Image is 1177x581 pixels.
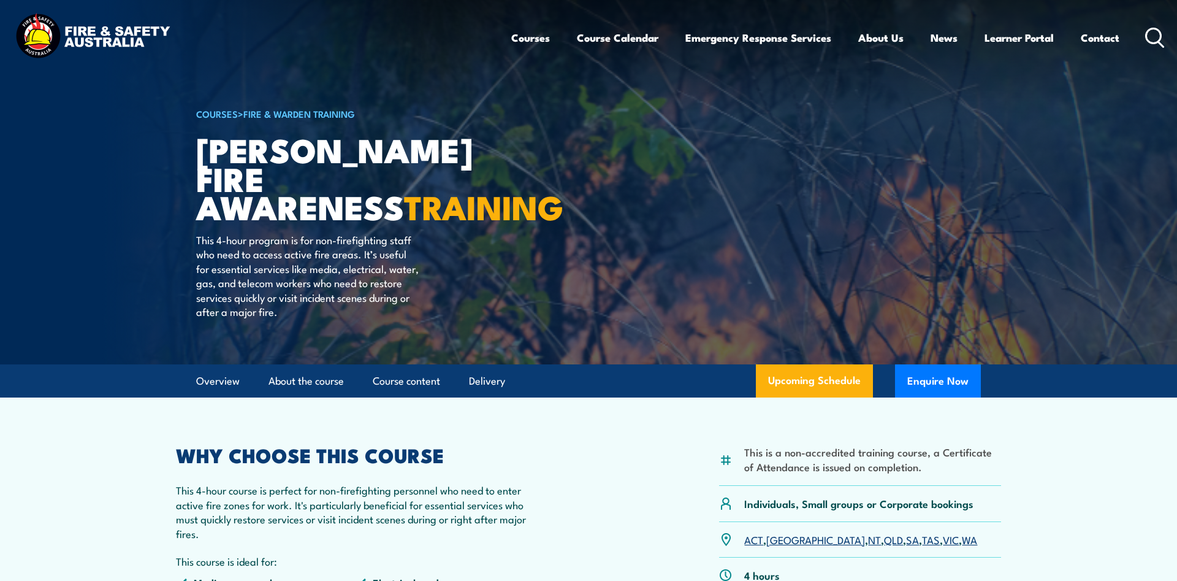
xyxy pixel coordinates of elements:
[744,532,763,547] a: ACT
[868,532,881,547] a: NT
[577,21,658,54] a: Course Calendar
[176,483,534,541] p: This 4-hour course is perfect for non-firefighting personnel who need to enter active fire zones ...
[1081,21,1119,54] a: Contact
[196,106,499,121] h6: >
[269,365,344,398] a: About the course
[858,21,904,54] a: About Us
[685,21,831,54] a: Emergency Response Services
[196,233,420,318] p: This 4-hour program is for non-firefighting staff who need to access active fire areas. It’s usef...
[744,496,973,510] p: Individuals, Small groups or Corporate bookings
[884,532,903,547] a: QLD
[744,533,977,547] p: , , , , , , ,
[196,107,238,120] a: COURSES
[176,446,534,463] h2: WHY CHOOSE THIS COURSE
[931,21,958,54] a: News
[766,532,865,547] a: [GEOGRAPHIC_DATA]
[895,364,981,398] button: Enquire Now
[943,532,959,547] a: VIC
[511,21,550,54] a: Courses
[985,21,1054,54] a: Learner Portal
[196,135,499,221] h1: [PERSON_NAME] Fire Awareness
[906,532,919,547] a: SA
[176,554,534,568] p: This course is ideal for:
[469,365,505,398] a: Delivery
[196,365,240,398] a: Overview
[756,364,873,398] a: Upcoming Schedule
[962,532,977,547] a: WA
[922,532,940,547] a: TAS
[404,180,563,231] strong: TRAINING
[373,365,440,398] a: Course content
[744,445,1001,474] li: This is a non-accredited training course, a Certificate of Attendance is issued on completion.
[243,107,355,120] a: Fire & Warden Training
